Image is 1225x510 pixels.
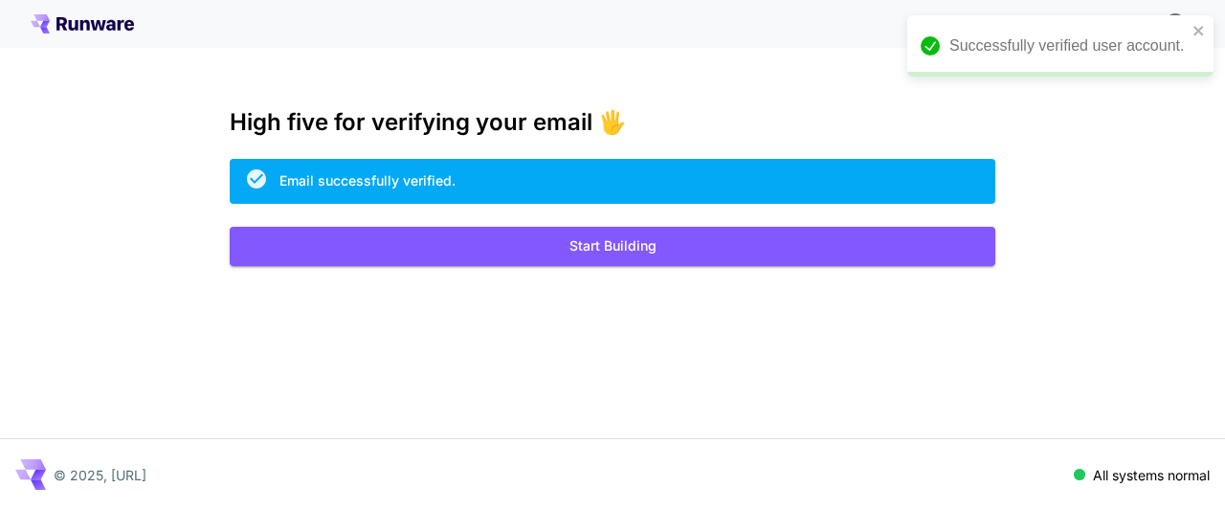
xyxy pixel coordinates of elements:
button: close [1192,23,1206,38]
h3: High five for verifying your email 🖐️ [230,109,995,136]
button: In order to qualify for free credit, you need to sign up with a business email address and click ... [1156,4,1194,42]
div: Email successfully verified. [279,170,456,190]
button: Start Building [230,227,995,266]
p: © 2025, [URL] [54,465,146,485]
p: All systems normal [1093,465,1210,485]
div: Successfully verified user account. [949,34,1187,57]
